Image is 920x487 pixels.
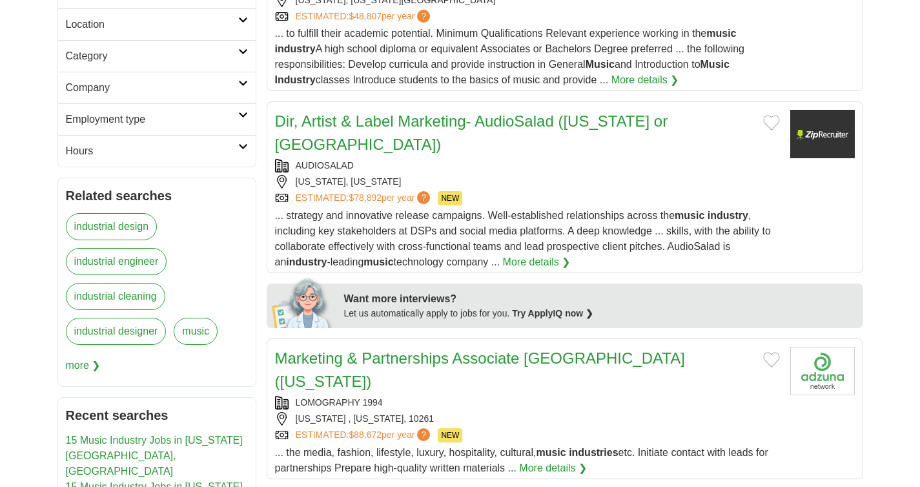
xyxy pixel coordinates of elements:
[344,307,855,320] div: Let us automatically apply to jobs for you.
[363,256,393,267] strong: music
[66,353,101,378] span: more ❯
[344,291,855,307] div: Want more interviews?
[66,435,243,477] a: 15 Music Industry Jobs in [US_STATE][GEOGRAPHIC_DATA], [GEOGRAPHIC_DATA]
[58,103,256,135] a: Employment type
[708,210,748,221] strong: industry
[66,143,238,159] h2: Hours
[275,74,316,85] strong: Industry
[66,48,238,64] h2: Category
[58,135,256,167] a: Hours
[438,191,462,205] span: NEW
[438,428,462,442] span: NEW
[58,40,256,72] a: Category
[275,447,768,473] span: ... the media, fashion, lifestyle, luxury, hospitality, cultural, etc. Initiate contact with lead...
[275,412,780,426] div: [US_STATE] , [US_STATE], 10261
[58,8,256,40] a: Location
[569,447,618,458] strong: industries
[296,428,433,442] a: ESTIMATED:$88,672per year?
[519,461,587,476] a: More details ❯
[275,159,780,172] div: AUDIOSALAD
[275,349,685,390] a: Marketing & Partnerships Associate [GEOGRAPHIC_DATA] ([US_STATE])
[66,283,165,310] a: industrial cleaning
[700,59,730,70] strong: Music
[66,186,248,205] h2: Related searches
[66,80,238,96] h2: Company
[275,112,668,153] a: Dir, Artist & Label Marketing- AudioSalad ([US_STATE] or [GEOGRAPHIC_DATA])
[58,72,256,103] a: Company
[275,28,745,85] span: ... to fulfill their academic potential. Minimum Qualifications Relevant experience working in th...
[66,406,248,425] h2: Recent searches
[275,396,780,409] div: LOMOGRAPHY 1994
[296,191,433,205] a: ESTIMATED:$78,892per year?
[675,210,704,221] strong: music
[512,308,593,318] a: Try ApplyIQ now ❯
[66,213,158,240] a: industrial design
[790,110,855,158] img: Company logo
[503,254,571,270] a: More details ❯
[286,256,327,267] strong: industry
[349,192,382,203] span: $78,892
[417,10,430,23] span: ?
[66,17,238,32] h2: Location
[275,210,771,267] span: ... strategy and innovative release campaigns. Well-established relationships across the , includ...
[586,59,615,70] strong: Music
[611,72,679,88] a: More details ❯
[349,430,382,440] span: $88,672
[275,175,780,189] div: [US_STATE], [US_STATE]
[66,248,167,275] a: industrial engineer
[790,347,855,395] img: Company logo
[66,112,238,127] h2: Employment type
[417,191,430,204] span: ?
[536,447,566,458] strong: music
[66,318,167,345] a: industrial designer
[275,43,316,54] strong: industry
[296,10,433,23] a: ESTIMATED:$48,807per year?
[763,115,780,130] button: Add to favorite jobs
[706,28,736,39] strong: music
[272,276,334,328] img: apply-iq-scientist.png
[174,318,218,345] a: music
[349,11,382,21] span: $48,807
[417,428,430,441] span: ?
[763,352,780,368] button: Add to favorite jobs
